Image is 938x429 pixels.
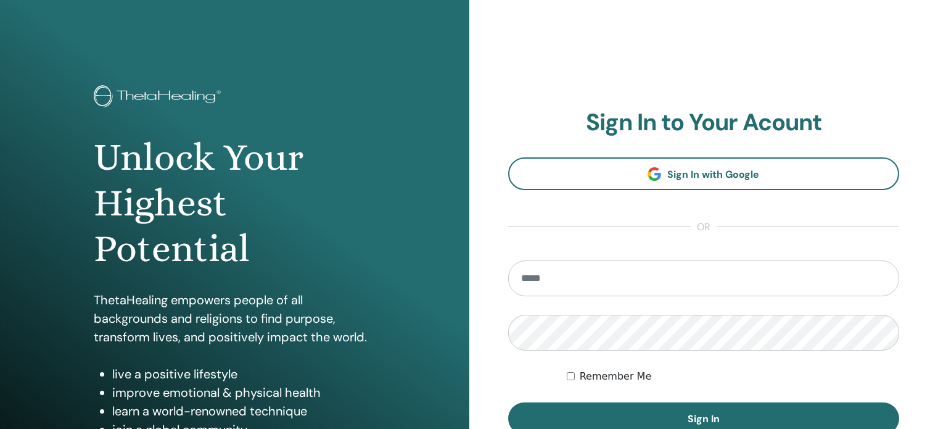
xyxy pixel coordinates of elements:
[691,220,717,235] span: or
[112,402,376,420] li: learn a world-renowned technique
[112,383,376,402] li: improve emotional & physical health
[580,369,652,384] label: Remember Me
[94,291,376,346] p: ThetaHealing empowers people of all backgrounds and religions to find purpose, transform lives, a...
[94,135,376,272] h1: Unlock Your Highest Potential
[688,412,720,425] span: Sign In
[508,109,900,137] h2: Sign In to Your Acount
[112,365,376,383] li: live a positive lifestyle
[508,157,900,190] a: Sign In with Google
[667,168,759,181] span: Sign In with Google
[567,369,899,384] div: Keep me authenticated indefinitely or until I manually logout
